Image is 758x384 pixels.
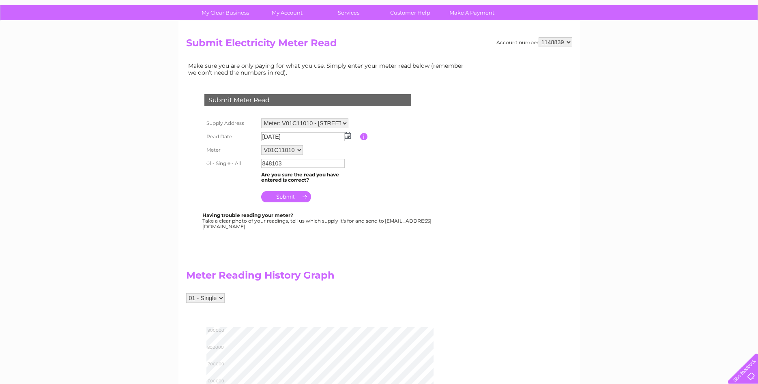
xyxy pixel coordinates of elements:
a: Blog [687,34,699,41]
input: Information [360,133,368,140]
a: Telecoms [658,34,683,41]
img: ... [345,132,351,139]
a: Energy [636,34,653,41]
a: Log out [731,34,750,41]
th: Meter [202,143,259,157]
div: Account number [496,37,572,47]
img: logo.png [26,21,68,46]
a: Customer Help [377,5,444,20]
div: Take a clear photo of your readings, tell us which supply it's for and send to [EMAIL_ADDRESS][DO... [202,212,433,229]
th: Supply Address [202,116,259,130]
a: My Account [253,5,320,20]
a: Make A Payment [438,5,505,20]
a: 0333 014 3131 [605,4,661,14]
h2: Meter Reading History Graph [186,270,470,285]
div: Clear Business is a trading name of Verastar Limited (registered in [GEOGRAPHIC_DATA] No. 3667643... [188,4,571,39]
td: Are you sure the read you have entered is correct? [259,170,360,185]
a: Water [615,34,631,41]
input: Submit [261,191,311,202]
a: Services [315,5,382,20]
a: Contact [704,34,724,41]
b: Having trouble reading your meter? [202,212,293,218]
th: Read Date [202,130,259,143]
a: My Clear Business [192,5,259,20]
td: Make sure you are only paying for what you use. Simply enter your meter read below (remember we d... [186,60,470,77]
h2: Submit Electricity Meter Read [186,37,572,53]
th: 01 - Single - All [202,157,259,170]
div: Submit Meter Read [204,94,411,106]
